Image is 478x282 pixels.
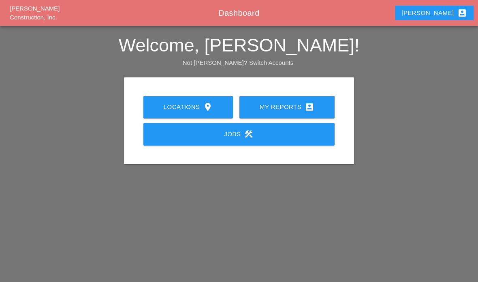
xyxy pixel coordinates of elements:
a: Locations [143,96,233,118]
a: My Reports [239,96,335,118]
div: Locations [156,102,220,112]
button: [PERSON_NAME] [395,6,473,20]
div: Jobs [156,129,322,139]
a: Jobs [143,123,335,145]
span: Not [PERSON_NAME]? [183,59,247,66]
i: location_on [203,102,213,112]
div: [PERSON_NAME] [401,8,467,18]
i: account_box [305,102,314,112]
i: account_box [457,8,467,18]
a: Switch Accounts [249,59,293,66]
i: construction [244,129,254,139]
div: My Reports [252,102,322,112]
span: Dashboard [218,9,259,17]
a: [PERSON_NAME] Construction, Inc. [10,5,60,21]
